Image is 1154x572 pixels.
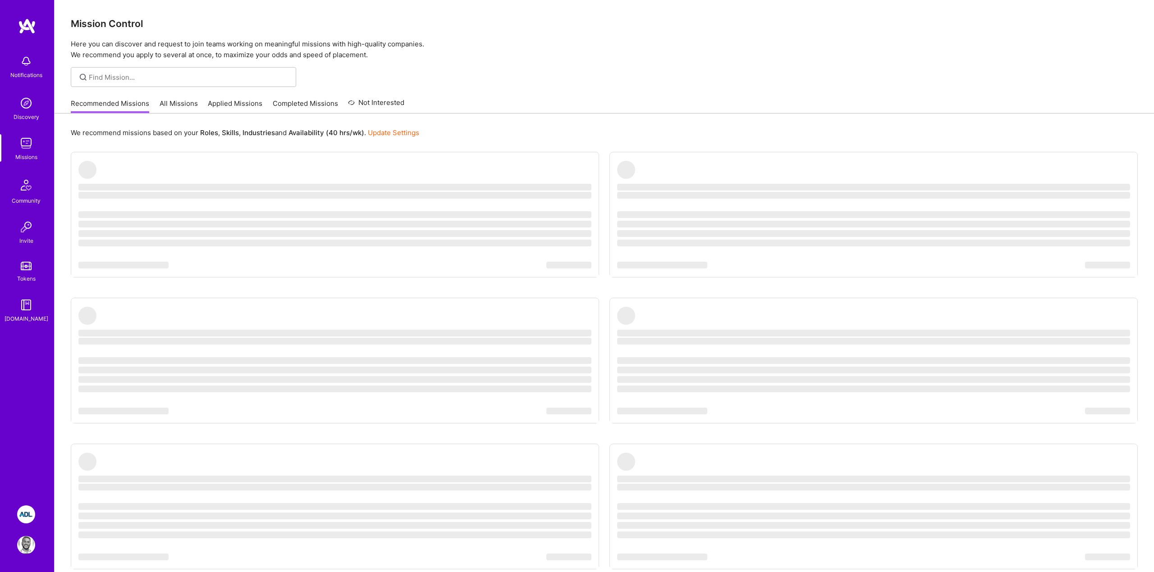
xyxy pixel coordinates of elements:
[368,128,419,137] a: Update Settings
[71,39,1138,60] p: Here you can discover and request to join teams working on meaningful missions with high-quality ...
[200,128,218,137] b: Roles
[17,218,35,236] img: Invite
[15,174,37,196] img: Community
[14,112,39,122] div: Discovery
[71,128,419,137] p: We recommend missions based on your , , and .
[15,536,37,554] a: User Avatar
[208,99,262,113] a: Applied Missions
[17,296,35,314] img: guide book
[5,314,48,323] div: [DOMAIN_NAME]
[273,99,338,113] a: Completed Missions
[17,536,35,554] img: User Avatar
[71,18,1138,29] h3: Mission Control
[10,70,42,80] div: Notifications
[17,134,35,152] img: teamwork
[348,97,404,113] a: Not Interested
[18,18,36,34] img: logo
[288,128,364,137] b: Availability (40 hrs/wk)
[243,128,275,137] b: Industries
[17,505,35,523] img: ADL: Technology Modernization Sprint 1
[17,274,36,283] div: Tokens
[222,128,239,137] b: Skills
[71,99,149,113] a: Recommended Missions
[89,73,289,82] input: Find Mission...
[15,152,37,162] div: Missions
[15,505,37,523] a: ADL: Technology Modernization Sprint 1
[17,94,35,112] img: discovery
[12,196,41,205] div: Community
[160,99,198,113] a: All Missions
[21,262,32,270] img: tokens
[19,236,33,245] div: Invite
[17,52,35,70] img: bell
[78,72,88,82] i: icon SearchGrey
